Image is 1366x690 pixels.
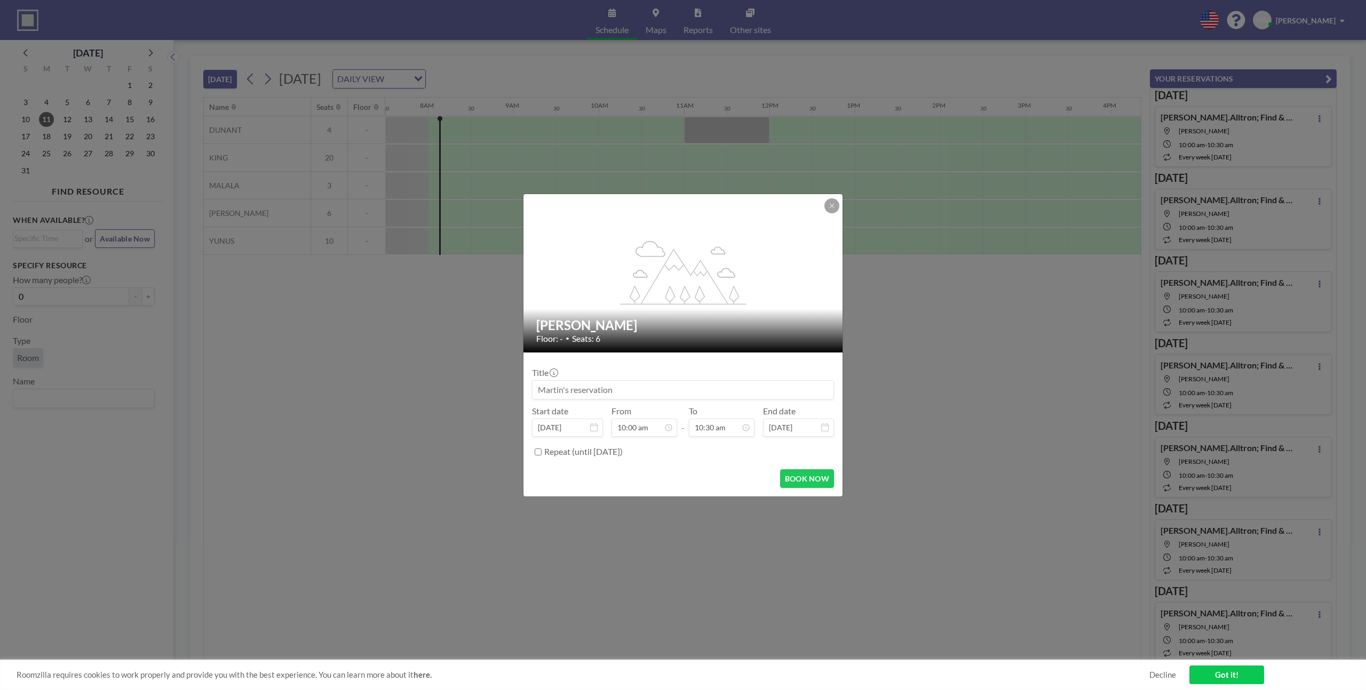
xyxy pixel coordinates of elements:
[536,333,563,344] span: Floor: -
[532,406,568,416] label: Start date
[566,334,569,342] span: •
[689,406,697,416] label: To
[17,670,1149,680] span: Roomzilla requires cookies to work properly and provide you with the best experience. You can lea...
[414,670,432,679] a: here.
[1189,665,1264,684] a: Got it!
[572,333,600,344] span: Seats: 6
[780,469,834,488] button: BOOK NOW
[1149,670,1176,680] a: Decline
[681,410,685,433] span: -
[621,240,746,304] g: flex-grow: 1.2;
[532,367,557,378] label: Title
[544,446,623,457] label: Repeat (until [DATE])
[536,317,831,333] h2: [PERSON_NAME]
[763,406,796,416] label: End date
[611,406,631,416] label: From
[533,381,833,399] input: Martin's reservation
